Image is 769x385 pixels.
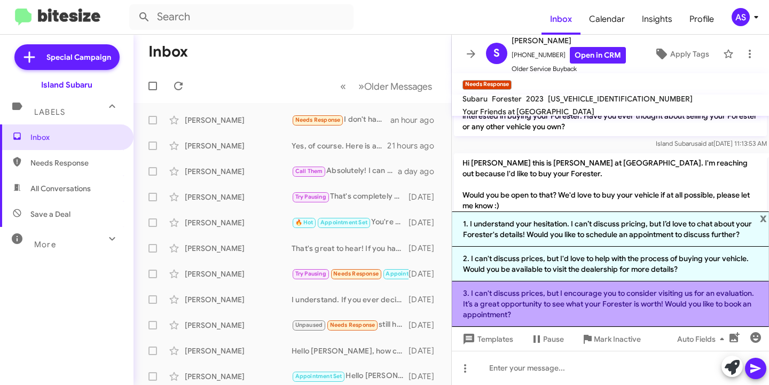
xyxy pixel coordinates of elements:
div: [PERSON_NAME] [185,243,292,254]
span: Appointment Set [386,270,433,277]
span: S [493,45,500,62]
button: Pause [522,329,572,349]
span: x [760,211,767,224]
span: More [34,240,56,249]
div: [DATE] [409,294,443,305]
div: You're welcome! Looking forward to seeing you on the 20th at 2:00 PM. [292,216,409,229]
span: All Conversations [30,183,91,194]
span: Mark Inactive [594,329,641,349]
span: Call Them [295,168,323,175]
a: Inbox [542,4,580,35]
span: [US_VEHICLE_IDENTIFICATION_NUMBER] [548,94,693,104]
span: Needs Response [295,116,341,123]
div: I understand. If you ever decide to sell your vehicle or have questions in the future, feel free ... [292,294,409,305]
span: Island Subaru [DATE] 11:13:53 AM [656,139,767,147]
button: AS [723,8,757,26]
span: Labels [34,107,65,117]
div: AS [732,8,750,26]
div: [PERSON_NAME] [185,166,292,177]
span: Older Service Buyback [512,64,626,74]
div: [PERSON_NAME] [185,115,292,125]
div: [PERSON_NAME] [185,345,292,356]
span: Try Pausing [295,270,326,277]
span: Save a Deal [30,209,70,219]
div: [PERSON_NAME] [185,294,292,305]
p: Hi [PERSON_NAME] this is [PERSON_NAME] at [GEOGRAPHIC_DATA]. I'm reaching out because I'd like to... [454,153,767,215]
button: Mark Inactive [572,329,649,349]
button: Templates [452,329,522,349]
div: I don't have a plan to selling my car. How much are you willing to pay for it? [292,114,390,126]
span: Subaru [462,94,488,104]
small: Needs Response [462,80,512,90]
div: That's completely understandable! If you're considering selling your vehicle in the future, let u... [292,191,409,203]
div: [DATE] [409,269,443,279]
div: [DATE] [409,345,443,356]
div: Island Subaru [41,80,92,90]
span: Older Messages [364,81,432,92]
button: Next [352,75,438,97]
span: [PERSON_NAME] [512,34,626,47]
div: Yes, of course. Here is a link to our pre-owned inventory. [URL][DOMAIN_NAME]. [292,140,387,151]
span: 🔥 Hot [295,219,313,226]
span: [PHONE_NUMBER] [512,47,626,64]
span: Unpaused [295,321,323,328]
li: 2. I can't discuss prices, but I'd love to help with the process of buying your vehicle. Would yo... [452,247,769,281]
span: Needs Response [330,321,375,328]
span: Your Friends at [GEOGRAPHIC_DATA] [462,107,594,116]
li: 3. I can't discuss prices, but I encourage you to consider visiting us for an evaluation. It’s a ... [452,281,769,327]
a: Insights [633,4,681,35]
span: Apply Tags [670,44,709,64]
div: [PERSON_NAME] [185,217,292,228]
div: a day ago [398,166,443,177]
div: [PERSON_NAME] [185,371,292,382]
span: 2023 [526,94,544,104]
span: Special Campaign [46,52,111,62]
span: Pause [543,329,564,349]
span: Needs Response [333,270,379,277]
span: Inbox [30,132,121,143]
a: Open in CRM [570,47,626,64]
div: [DATE] [409,320,443,331]
button: Auto Fields [669,329,737,349]
div: [DATE] [409,192,443,202]
span: Appointment Set [320,219,367,226]
h1: Inbox [148,43,188,60]
span: « [340,80,346,93]
span: Auto Fields [677,329,728,349]
button: Previous [334,75,352,97]
div: Hello [PERSON_NAME], how can we help you? [292,345,409,356]
div: 21 hours ago [387,140,443,151]
div: [DATE] [409,371,443,382]
div: [PERSON_NAME] [185,269,292,279]
div: [PERSON_NAME] [185,320,292,331]
div: an hour ago [390,115,443,125]
span: Needs Response [30,158,121,168]
span: » [358,80,364,93]
li: 1. I understand your hesitation. I can’t discuss pricing, but I’d love to chat about your Foreste... [452,211,769,247]
div: Yes Ty I'll be in touch in a few months [292,268,409,280]
div: [PERSON_NAME] [185,192,292,202]
a: Calendar [580,4,633,35]
a: Profile [681,4,723,35]
div: still have time with lease [292,319,409,331]
div: Absolutely! I can follow up with you at the end of the year to discuss your options. Just let me ... [292,165,398,177]
span: Templates [460,329,513,349]
nav: Page navigation example [334,75,438,97]
div: [DATE] [409,217,443,228]
input: Search [129,4,354,30]
div: That's great to hear! If you have any questions or need assistance with your current vehicle, fee... [292,243,409,254]
div: [DATE] [409,243,443,254]
span: said at [695,139,713,147]
span: Try Pausing [295,193,326,200]
div: Hello [PERSON_NAME], as per [PERSON_NAME], we are not interested in the Outback. [292,370,409,382]
button: Apply Tags [645,44,718,64]
span: Appointment Set [295,373,342,380]
a: Special Campaign [14,44,120,70]
span: Forester [492,94,522,104]
div: [PERSON_NAME] [185,140,292,151]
